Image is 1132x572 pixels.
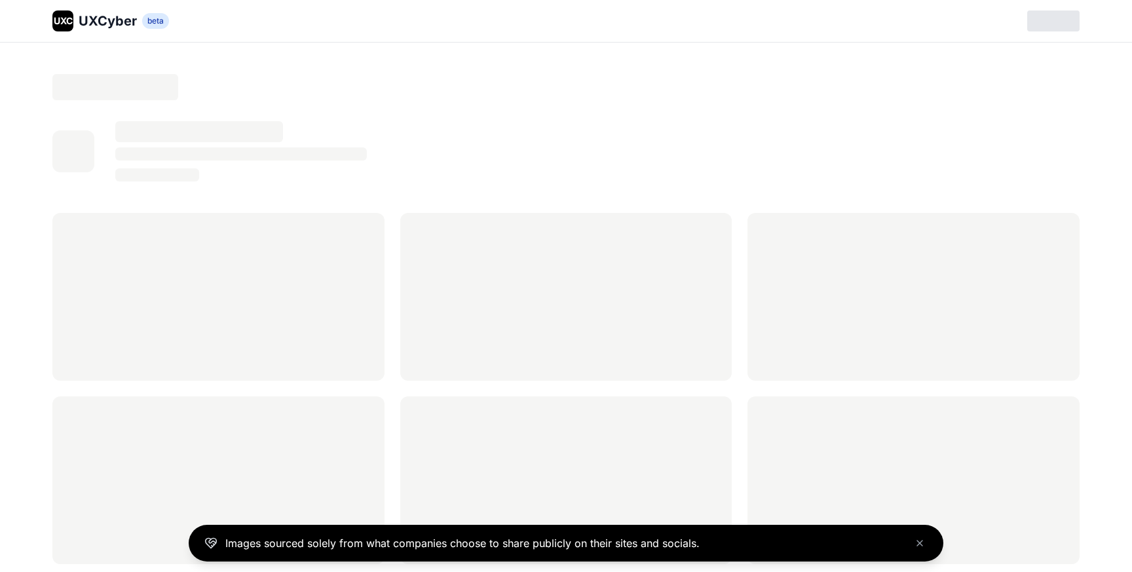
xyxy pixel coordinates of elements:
[225,535,700,551] p: Images sourced solely from what companies choose to share publicly on their sites and socials.
[912,535,928,551] button: Close banner
[52,10,169,31] a: UXCUXCyberbeta
[142,13,169,29] span: beta
[54,14,73,28] span: UXC
[79,12,137,30] span: UXCyber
